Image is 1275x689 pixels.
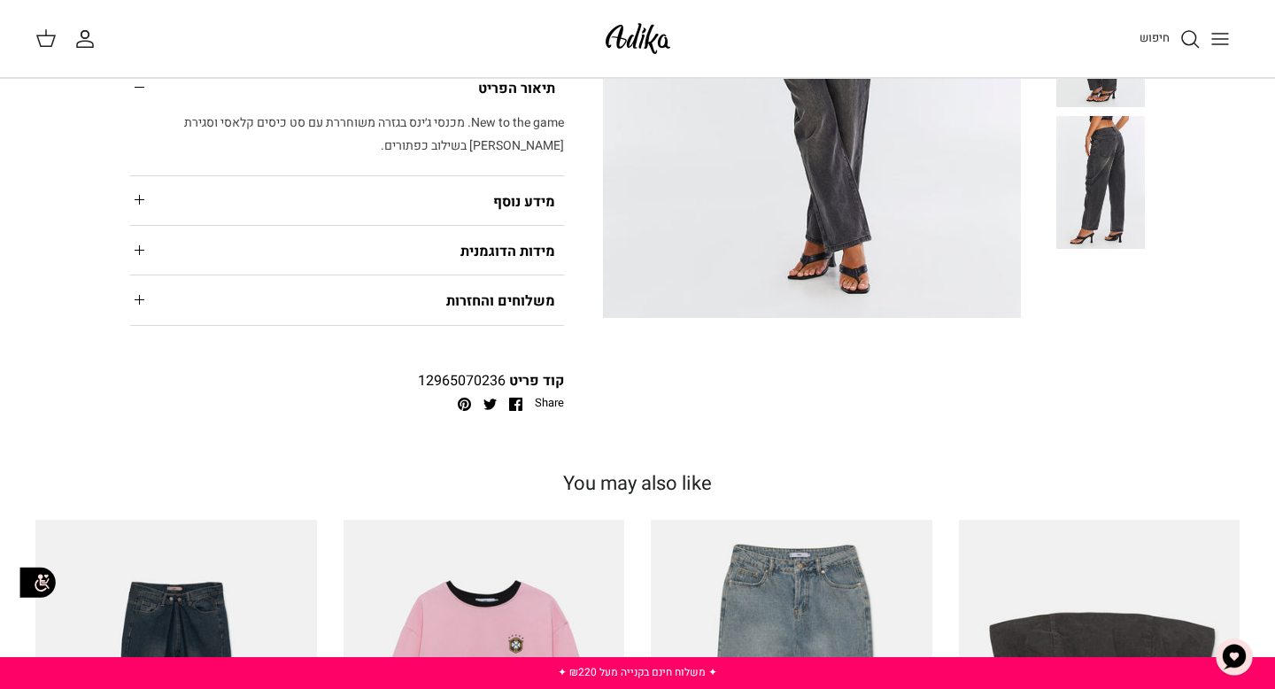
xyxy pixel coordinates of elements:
span: קוד פריט [509,370,564,391]
h4: You may also like [35,474,1240,493]
summary: מידע נוסף [130,176,564,225]
summary: תיאור הפריט [130,63,564,112]
a: חיפוש [1140,28,1201,50]
span: New to the game. מכנסי ג׳ינס בגזרה משוחררת עם סט כיסים קלאסי וסגירת [PERSON_NAME] בשילוב כפתורים. [184,113,564,155]
span: חיפוש [1140,29,1170,46]
summary: משלוחים והחזרות [130,275,564,324]
img: accessibility_icon02.svg [13,559,62,608]
a: החשבון שלי [74,28,103,50]
span: 12965070236 [418,370,506,391]
button: Toggle menu [1201,19,1240,58]
summary: מידות הדוגמנית [130,226,564,275]
a: ✦ משלוח חינם בקנייה מעל ₪220 ✦ [558,664,717,680]
img: Adika IL [600,18,676,59]
span: Share [535,395,564,412]
button: צ'אט [1208,631,1261,684]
